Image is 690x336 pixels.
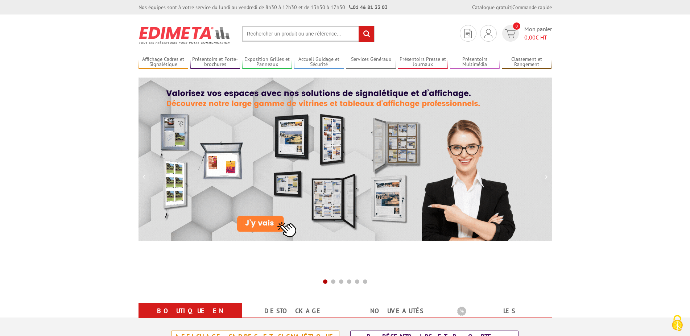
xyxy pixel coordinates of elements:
[242,56,292,68] a: Exposition Grilles et Panneaux
[457,304,548,319] b: Les promotions
[472,4,511,11] a: Catalogue gratuit
[502,56,552,68] a: Classement et Rangement
[251,304,336,318] a: Destockage
[354,304,440,318] a: nouveautés
[190,56,240,68] a: Présentoirs et Porte-brochures
[349,4,388,11] strong: 01 46 81 33 03
[457,304,543,331] a: Les promotions
[513,22,520,30] span: 0
[359,26,374,42] input: rechercher
[139,56,189,68] a: Affichage Cadres et Signalétique
[505,29,516,38] img: devis rapide
[346,56,396,68] a: Services Généraux
[524,34,536,41] span: 0,00
[294,56,344,68] a: Accueil Guidage et Sécurité
[484,29,492,38] img: devis rapide
[242,26,375,42] input: Rechercher un produit ou une référence...
[665,311,690,336] button: Cookies (fenêtre modale)
[524,25,552,42] span: Mon panier
[398,56,448,68] a: Présentoirs Presse et Journaux
[139,4,388,11] div: Nos équipes sont à votre service du lundi au vendredi de 8h30 à 12h30 et de 13h30 à 17h30
[500,25,552,42] a: devis rapide 0 Mon panier 0,00€ HT
[147,304,233,331] a: Boutique en ligne
[668,314,686,332] img: Cookies (fenêtre modale)
[512,4,552,11] a: Commande rapide
[450,56,500,68] a: Présentoirs Multimédia
[472,4,552,11] div: |
[139,22,231,49] img: Présentoir, panneau, stand - Edimeta - PLV, affichage, mobilier bureau, entreprise
[524,33,552,42] span: € HT
[464,29,472,38] img: devis rapide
